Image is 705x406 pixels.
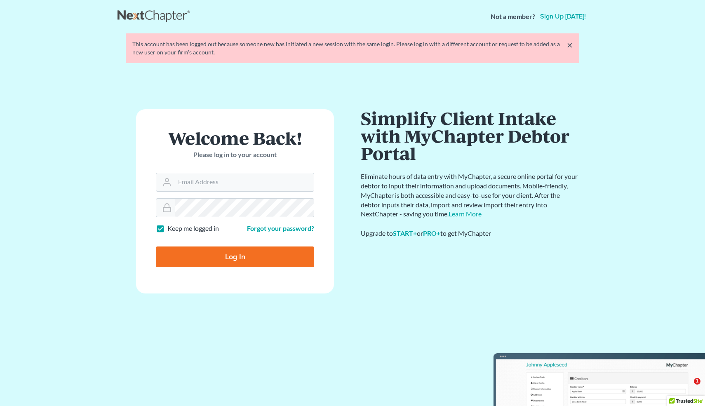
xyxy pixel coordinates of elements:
input: Log In [156,246,314,267]
strong: Not a member? [491,12,535,21]
a: Sign up [DATE]! [538,13,587,20]
input: Email Address [175,173,314,191]
iframe: Intercom live chat [677,378,697,398]
p: Eliminate hours of data entry with MyChapter, a secure online portal for your debtor to input the... [361,172,579,219]
a: Forgot your password? [247,224,314,232]
a: × [567,40,573,50]
h1: Simplify Client Intake with MyChapter Debtor Portal [361,109,579,162]
a: Learn More [449,210,482,218]
h1: Welcome Back! [156,129,314,147]
label: Keep me logged in [167,224,219,233]
span: 1 [694,378,700,385]
div: Upgrade to or to get MyChapter [361,229,579,238]
div: This account has been logged out because someone new has initiated a new session with the same lo... [132,40,573,56]
a: PRO+ [423,229,440,237]
a: START+ [393,229,417,237]
p: Please log in to your account [156,150,314,160]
